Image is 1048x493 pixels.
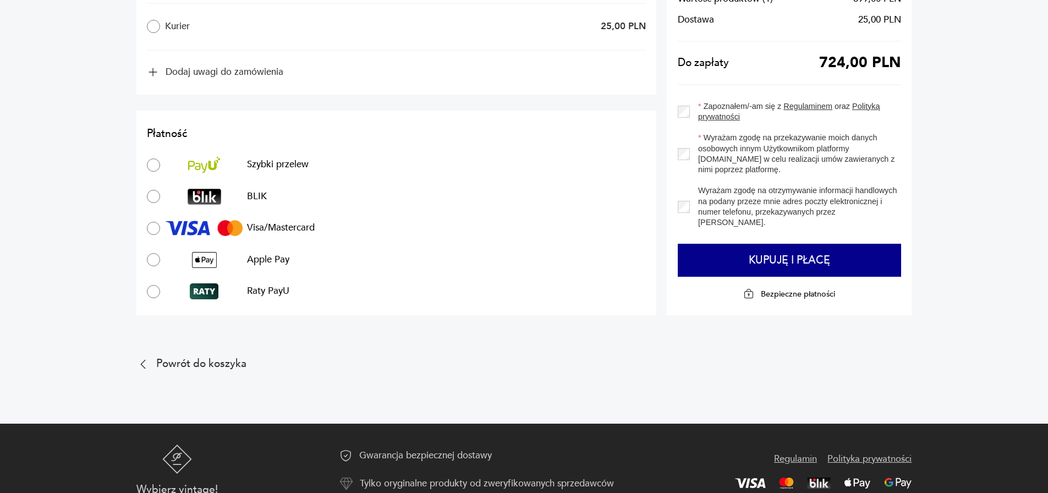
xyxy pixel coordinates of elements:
[147,127,646,141] h2: Płatność
[162,445,192,474] img: Patyna - sklep z meblami i dekoracjami vintage
[247,158,309,171] p: Szybki przelew
[807,478,831,489] img: BLIK
[147,20,160,33] input: Kurier
[156,360,246,369] p: Powrót do koszyka
[827,451,912,467] a: Polityka prywatności
[147,66,283,78] button: Dodaj uwagi do zamówienia
[884,478,912,489] img: Google Pay
[743,288,754,299] img: Ikona kłódki
[774,451,817,467] a: Regulamin
[783,102,832,111] a: Regulaminem
[147,285,160,298] input: Raty PayURaty PayU
[678,244,902,277] button: Kupuję i płacę
[247,190,267,203] p: BLIK
[735,478,766,488] img: Visa
[147,20,359,33] label: Kurier
[339,477,353,490] img: Ikona autentyczności
[339,449,353,462] img: Ikona gwarancji
[601,20,646,33] p: 25,00 PLN
[678,58,729,68] span: Do zapłaty
[188,189,221,205] img: BLIK
[247,254,289,266] p: Apple Pay
[761,289,835,299] p: Bezpieczne płatności
[166,220,243,236] img: Visa/Mastercard
[359,448,492,463] p: Gwarancja bezpiecznej dostawy
[690,101,901,122] label: Zapoznałem/-am się z oraz
[779,478,794,489] img: Mastercard
[147,158,160,172] input: Szybki przelewSzybki przelew
[690,133,901,175] label: Wyrażam zgodę na przekazywanie moich danych osobowych innym Użytkownikom platformy [DOMAIN_NAME] ...
[147,190,160,203] input: BLIKBLIK
[247,222,315,234] p: Visa/Mastercard
[819,58,901,68] span: 724,00 PLN
[147,253,160,266] input: Apple PayApple Pay
[192,252,217,268] img: Apple Pay
[360,476,614,491] p: Tylko oryginalne produkty od zweryfikowanych sprzedawców
[136,358,657,371] a: Powrót do koszyka
[678,14,714,25] span: Dostawa
[190,283,218,299] img: Raty PayU
[858,14,901,25] span: 25,00 PLN
[690,185,901,228] label: Wyrażam zgodę na otrzymywanie informacji handlowych na podany przeze mnie adres poczty elektronic...
[247,285,289,298] p: Raty PayU
[188,157,220,173] img: Szybki przelew
[844,478,871,489] img: Apple Pay
[147,222,160,235] input: Visa/MastercardVisa/Mastercard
